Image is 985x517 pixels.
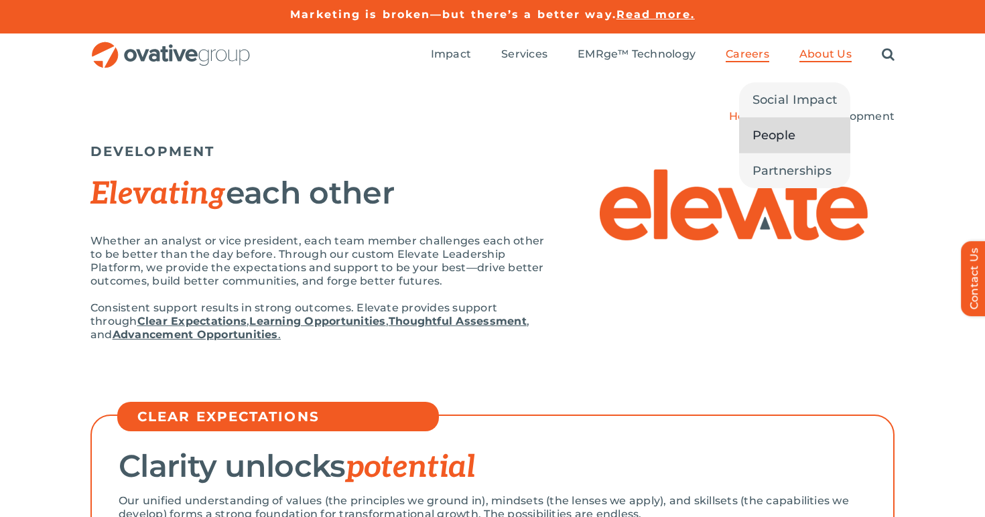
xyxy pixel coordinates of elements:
a: Search [882,48,895,62]
a: EMRge™ Technology [578,48,696,62]
nav: Menu [431,33,895,76]
span: Social Impact [752,90,838,109]
a: Careers [726,48,769,62]
a: Social Impact [739,82,851,117]
span: Development [817,110,895,123]
span: » » [729,110,895,123]
h2: Clarity unlocks [119,449,866,484]
a: Home [729,110,763,123]
span: About Us [799,48,852,61]
a: Marketing is broken—but there’s a better way. [290,8,616,21]
span: Services [501,48,547,61]
h5: DEVELOPMENT [90,143,895,159]
span: , [386,315,389,327]
a: Thoughtful Assessment [389,315,527,327]
span: Partnerships [752,161,832,180]
a: Impact [431,48,471,62]
span: , and [90,315,529,341]
h5: CLEAR EXPECTATIONS [137,409,432,425]
span: People [752,126,796,145]
p: Consistent support results in strong outcomes. Elevate provides support through [90,301,546,342]
span: potential [346,449,476,486]
a: Read more. [616,8,695,21]
a: Advancement Opportunities. [113,328,281,341]
a: OG_Full_horizontal_RGB [90,40,251,53]
h2: each other [90,176,546,211]
a: Clear Expectations [137,315,247,327]
a: Partnerships [739,153,851,188]
span: Careers [726,48,769,61]
a: Learning Opportunities [249,315,385,327]
span: Elevating [90,175,226,213]
a: People [739,118,851,153]
span: , [247,315,249,327]
p: Whether an analyst or vice president, each team member challenges each other to be better than th... [90,234,546,288]
a: About Us [799,48,852,62]
span: Impact [431,48,471,61]
strong: Advancement Opportunities [113,328,278,341]
span: EMRge™ Technology [578,48,696,61]
img: Elevate – Elevate Logo [600,169,868,240]
a: Services [501,48,547,62]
